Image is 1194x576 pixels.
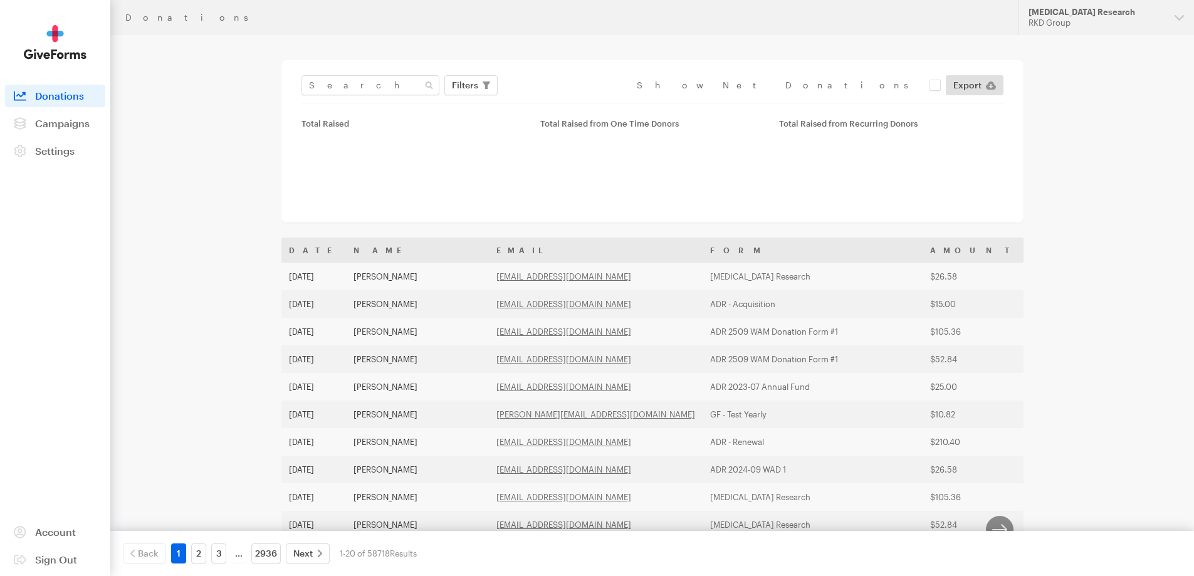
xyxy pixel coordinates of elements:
[5,548,105,571] a: Sign Out
[703,373,923,401] td: ADR 2023-07 Annual Fund
[703,456,923,483] td: ADR 2024-09 WAD 1
[946,75,1003,95] a: Export
[489,238,703,263] th: Email
[301,118,525,128] div: Total Raised
[286,543,330,563] a: Next
[923,318,1024,345] td: $105.36
[703,238,923,263] th: Form
[1029,18,1165,28] div: RKD Group
[496,437,631,447] a: [EMAIL_ADDRESS][DOMAIN_NAME]
[35,553,77,565] span: Sign Out
[496,271,631,281] a: [EMAIL_ADDRESS][DOMAIN_NAME]
[281,263,346,290] td: [DATE]
[923,428,1024,456] td: $210.40
[340,543,417,563] div: 1-20 of 58718
[281,345,346,373] td: [DATE]
[281,401,346,428] td: [DATE]
[281,456,346,483] td: [DATE]
[301,75,439,95] input: Search Name & Email
[496,409,695,419] a: [PERSON_NAME][EMAIL_ADDRESS][DOMAIN_NAME]
[923,456,1024,483] td: $26.58
[703,428,923,456] td: ADR - Renewal
[293,546,313,561] span: Next
[211,543,226,563] a: 3
[779,118,1003,128] div: Total Raised from Recurring Donors
[923,511,1024,538] td: $52.84
[496,492,631,502] a: [EMAIL_ADDRESS][DOMAIN_NAME]
[281,238,346,263] th: Date
[496,299,631,309] a: [EMAIL_ADDRESS][DOMAIN_NAME]
[346,290,489,318] td: [PERSON_NAME]
[923,263,1024,290] td: $26.58
[281,511,346,538] td: [DATE]
[346,483,489,511] td: [PERSON_NAME]
[346,373,489,401] td: [PERSON_NAME]
[540,118,764,128] div: Total Raised from One Time Donors
[346,263,489,290] td: [PERSON_NAME]
[5,85,105,107] a: Donations
[35,526,76,538] span: Account
[703,345,923,373] td: ADR 2509 WAM Donation Form #1
[390,548,417,558] span: Results
[496,354,631,364] a: [EMAIL_ADDRESS][DOMAIN_NAME]
[452,78,478,93] span: Filters
[923,373,1024,401] td: $25.00
[251,543,281,563] a: 2936
[5,521,105,543] a: Account
[24,25,86,60] img: GiveForms
[5,112,105,135] a: Campaigns
[35,145,75,157] span: Settings
[346,456,489,483] td: [PERSON_NAME]
[281,290,346,318] td: [DATE]
[923,345,1024,373] td: $52.84
[191,543,206,563] a: 2
[35,117,90,129] span: Campaigns
[703,483,923,511] td: [MEDICAL_DATA] Research
[496,327,631,337] a: [EMAIL_ADDRESS][DOMAIN_NAME]
[496,520,631,530] a: [EMAIL_ADDRESS][DOMAIN_NAME]
[703,290,923,318] td: ADR - Acquisition
[346,428,489,456] td: [PERSON_NAME]
[5,140,105,162] a: Settings
[703,401,923,428] td: GF - Test Yearly
[703,263,923,290] td: [MEDICAL_DATA] Research
[703,318,923,345] td: ADR 2509 WAM Donation Form #1
[346,345,489,373] td: [PERSON_NAME]
[281,373,346,401] td: [DATE]
[923,238,1024,263] th: Amount
[346,511,489,538] td: [PERSON_NAME]
[346,238,489,263] th: Name
[346,401,489,428] td: [PERSON_NAME]
[1029,7,1165,18] div: [MEDICAL_DATA] Research
[496,464,631,474] a: [EMAIL_ADDRESS][DOMAIN_NAME]
[281,483,346,511] td: [DATE]
[444,75,498,95] button: Filters
[953,78,982,93] span: Export
[35,90,84,102] span: Donations
[496,382,631,392] a: [EMAIL_ADDRESS][DOMAIN_NAME]
[281,318,346,345] td: [DATE]
[923,401,1024,428] td: $10.82
[346,318,489,345] td: [PERSON_NAME]
[923,290,1024,318] td: $15.00
[923,483,1024,511] td: $105.36
[703,511,923,538] td: [MEDICAL_DATA] Research
[281,428,346,456] td: [DATE]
